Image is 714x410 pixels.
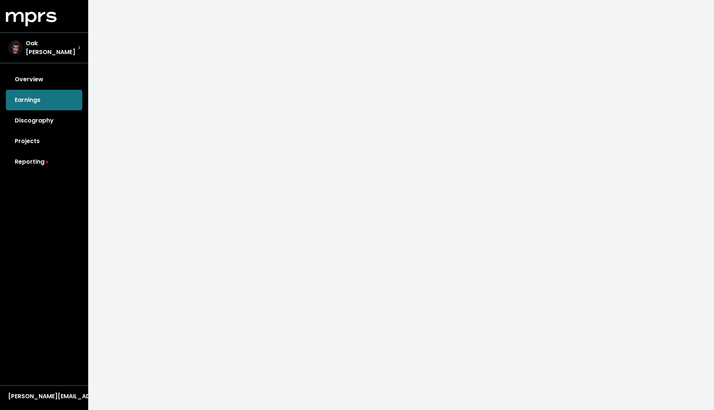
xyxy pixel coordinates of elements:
[6,110,82,131] a: Discography
[8,40,23,55] img: The selected account / producer
[6,392,82,401] button: [PERSON_NAME][EMAIL_ADDRESS][DOMAIN_NAME]
[6,14,57,23] a: mprs logo
[8,392,80,401] div: [PERSON_NAME][EMAIL_ADDRESS][DOMAIN_NAME]
[6,131,82,151] a: Projects
[26,39,78,57] span: Oak [PERSON_NAME]
[6,151,82,172] a: Reporting
[6,69,82,90] a: Overview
